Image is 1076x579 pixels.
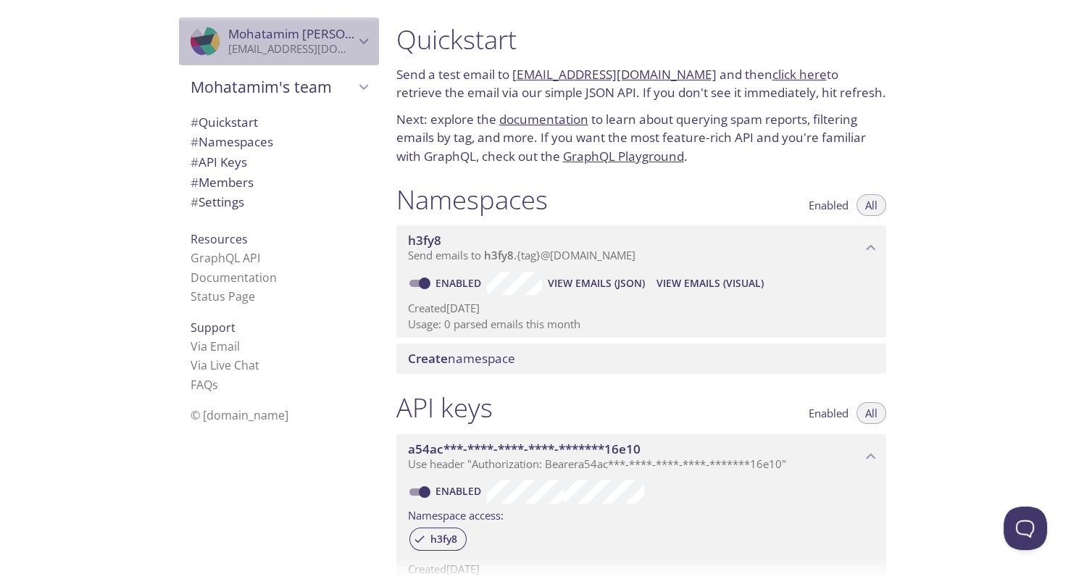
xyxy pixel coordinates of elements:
a: Status Page [191,288,255,304]
span: API Keys [191,154,247,170]
div: Members [179,172,379,193]
div: Quickstart [179,112,379,133]
p: Created [DATE] [408,301,875,316]
button: Enabled [800,402,857,424]
span: Mohatamim [PERSON_NAME] [228,25,400,42]
span: namespace [408,350,515,367]
span: View Emails (Visual) [656,275,764,292]
span: © [DOMAIN_NAME] [191,407,288,423]
h1: Namespaces [396,183,548,216]
span: # [191,154,199,170]
button: View Emails (JSON) [542,272,651,295]
button: All [856,402,886,424]
div: Mohatamim Haque [179,17,379,65]
div: Mohatamim's team [179,68,379,106]
span: Create [408,350,448,367]
div: Namespaces [179,132,379,152]
span: s [212,377,218,393]
a: GraphQL API [191,250,260,266]
span: Quickstart [191,114,258,130]
a: click here [772,66,827,83]
a: Documentation [191,270,277,286]
span: # [191,174,199,191]
iframe: Help Scout Beacon - Open [1004,507,1047,550]
span: # [191,133,199,150]
span: # [191,114,199,130]
span: Members [191,174,254,191]
h1: API keys [396,391,493,424]
div: h3fy8 namespace [396,225,886,270]
span: h3fy8 [484,248,514,262]
a: [EMAIL_ADDRESS][DOMAIN_NAME] [512,66,717,83]
p: [EMAIL_ADDRESS][DOMAIN_NAME] [228,42,354,57]
a: FAQ [191,377,218,393]
p: Usage: 0 parsed emails this month [408,317,875,332]
div: Create namespace [396,343,886,374]
a: Via Live Chat [191,357,259,373]
a: Enabled [433,276,487,290]
a: Enabled [433,484,487,498]
span: View Emails (JSON) [548,275,645,292]
span: Send emails to . {tag} @[DOMAIN_NAME] [408,248,635,262]
div: h3fy8 [409,528,467,551]
span: Mohatamim's team [191,77,354,97]
button: View Emails (Visual) [651,272,770,295]
span: h3fy8 [422,533,466,546]
button: All [856,194,886,216]
span: Namespaces [191,133,273,150]
span: Resources [191,231,248,247]
label: Namespace access: [408,504,504,525]
a: documentation [499,111,588,128]
span: Support [191,320,235,336]
h1: Quickstart [396,23,886,56]
div: Team Settings [179,192,379,212]
a: GraphQL Playground [563,148,684,164]
a: Via Email [191,338,240,354]
p: Next: explore the to learn about querying spam reports, filtering emails by tag, and more. If you... [396,110,886,166]
p: Send a test email to and then to retrieve the email via our simple JSON API. If you don't see it ... [396,65,886,102]
span: Settings [191,193,244,210]
span: # [191,193,199,210]
span: h3fy8 [408,232,441,249]
div: API Keys [179,152,379,172]
button: Enabled [800,194,857,216]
